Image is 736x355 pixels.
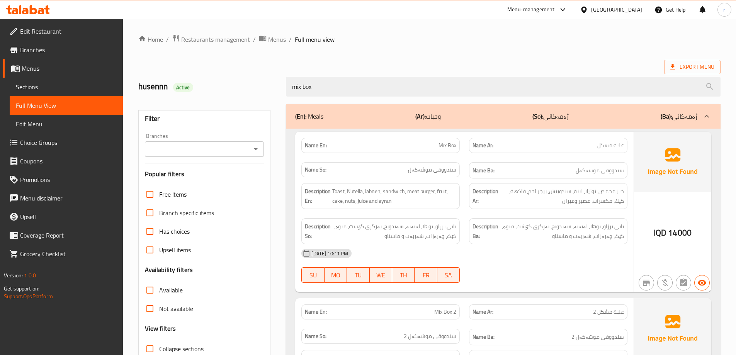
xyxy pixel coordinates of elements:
[434,308,456,316] span: Mix Box 2
[325,267,347,283] button: MO
[289,35,292,44] li: /
[173,83,193,92] div: Active
[305,270,321,281] span: SU
[473,187,498,206] strong: Description Ar:
[305,308,327,316] strong: Name En:
[159,190,187,199] span: Free items
[571,332,624,342] span: سندووقی موشەکەل 2
[145,170,264,178] h3: Popular filters
[253,35,256,44] li: /
[373,270,389,281] span: WE
[350,270,366,281] span: TU
[286,104,721,129] div: (En): Meals(Ar):وجبات(So):ژەمەکانی(Ba):ژەمەکانی
[597,141,624,149] span: علبة مشكل
[664,60,721,74] span: Export Menu
[295,112,323,121] p: Meals
[305,166,326,174] strong: Name So:
[661,110,672,122] b: (Ba):
[473,141,493,149] strong: Name Ar:
[3,170,123,189] a: Promotions
[159,227,190,236] span: Has choices
[370,267,392,283] button: WE
[250,144,261,155] button: Open
[16,82,117,92] span: Sections
[305,222,331,241] strong: Description So:
[3,22,123,41] a: Edit Restaurant
[20,27,117,36] span: Edit Restaurant
[159,285,183,295] span: Available
[507,5,555,14] div: Menu-management
[3,41,123,59] a: Branches
[172,34,250,44] a: Restaurants management
[20,231,117,240] span: Coverage Report
[576,166,624,175] span: سندووقی موشەکەل
[415,267,437,283] button: FR
[10,78,123,96] a: Sections
[3,226,123,245] a: Coverage Report
[259,34,286,44] a: Menus
[145,265,193,274] h3: Availability filters
[20,249,117,258] span: Grocery Checklist
[4,284,39,294] span: Get support on:
[500,187,624,206] span: خبز محمص، نوتيلا، لبنة، سندويتش، برجر لحم، فاكهة، كيك، مكسرات، عصير وعيران
[305,332,326,340] strong: Name So:
[166,35,169,44] li: /
[3,207,123,226] a: Upsell
[392,267,415,283] button: TH
[145,324,176,333] h3: View filters
[332,222,456,241] span: نانی برژاو، نوتێلا، لەبەنە، سەندویچ، بەرگری گۆشت، میوە، کێک، چەرەزات، شەربەت و ماستاو
[20,45,117,54] span: Branches
[10,96,123,115] a: Full Menu View
[305,187,331,206] strong: Description En:
[3,59,123,78] a: Menus
[20,212,117,221] span: Upsell
[4,291,53,301] a: Support.OpsPlatform
[591,5,642,14] div: [GEOGRAPHIC_DATA]
[4,270,23,280] span: Version:
[16,119,117,129] span: Edit Menu
[439,141,456,149] span: Mix Box
[3,133,123,152] a: Choice Groups
[3,189,123,207] a: Menu disclaimer
[661,112,697,121] p: ژەمەکانی
[593,308,624,316] span: علبة مشكل 2
[159,245,191,255] span: Upsell items
[22,64,117,73] span: Menus
[654,225,666,240] span: IQD
[3,152,123,170] a: Coupons
[159,208,214,217] span: Branch specific items
[694,275,710,290] button: Available
[532,110,543,122] b: (So):
[500,222,624,241] span: نانی برژاو، نوتێلا، لەبەنە، سەندویچ، بەرگری گۆشت، میوە، کێک، چەرەزات، شەربەت و ماستاو
[723,5,725,14] span: r
[415,112,441,121] p: وجبات
[159,344,204,353] span: Collapse sections
[138,81,277,92] h2: husennn
[145,110,264,127] div: Filter
[159,304,193,313] span: Not available
[16,101,117,110] span: Full Menu View
[308,250,351,257] span: [DATE] 10:11 PM
[670,62,714,72] span: Export Menu
[473,166,495,175] strong: Name Ba:
[404,332,456,340] span: سندووقی موشەکەل 2
[20,175,117,184] span: Promotions
[634,132,711,192] img: Ae5nvW7+0k+MAAAAAElFTkSuQmCC
[20,194,117,203] span: Menu disclaimer
[305,141,327,149] strong: Name En:
[286,77,721,97] input: search
[332,187,456,206] span: Toast, Nutella, labneh, sandwich, meat burger, fruit, cake, nuts, juice and ayran
[3,245,123,263] a: Grocery Checklist
[138,34,721,44] nav: breadcrumb
[408,166,456,174] span: سندووقی موشەکەل
[440,270,457,281] span: SA
[532,112,569,121] p: ژەمەکانی
[668,225,692,240] span: 14000
[676,275,691,290] button: Not has choices
[473,308,493,316] strong: Name Ar:
[328,270,344,281] span: MO
[347,267,369,283] button: TU
[437,267,460,283] button: SA
[268,35,286,44] span: Menus
[20,138,117,147] span: Choice Groups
